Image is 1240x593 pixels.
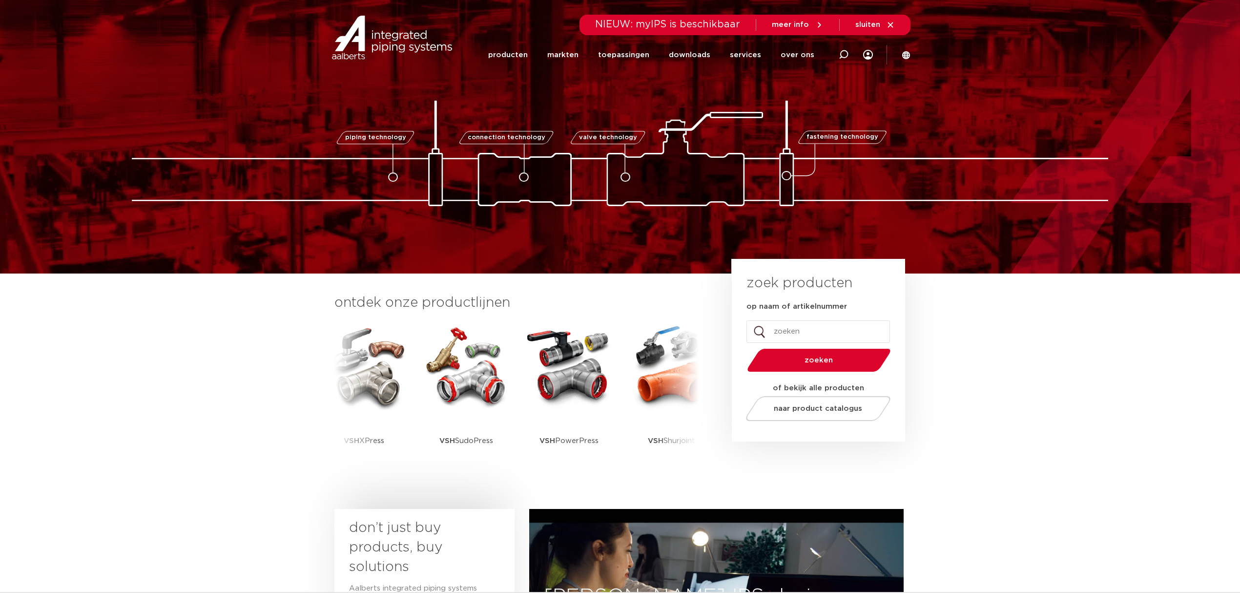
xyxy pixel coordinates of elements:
a: services [730,36,761,74]
p: PowerPress [539,410,599,471]
a: VSHSudoPress [422,322,510,471]
a: naar product catalogus [744,396,893,421]
span: fastening technology [806,134,878,141]
p: SudoPress [439,410,493,471]
label: op naam of artikelnummer [746,302,847,312]
span: naar product catalogus [774,405,863,412]
a: VSHXPress [320,322,408,471]
span: sluiten [855,21,880,28]
h3: ontdek onze productlijnen [334,293,699,313]
a: over ons [781,36,814,74]
a: VSHShurjoint [627,322,715,471]
a: VSHPowerPress [525,322,613,471]
button: zoeken [744,348,895,373]
input: zoeken [746,320,890,343]
p: XPress [344,410,384,471]
span: valve technology [579,134,637,141]
span: piping technology [345,134,406,141]
a: meer info [772,21,824,29]
span: zoeken [772,357,866,364]
a: producten [488,36,528,74]
strong: VSH [439,437,455,445]
p: Shurjoint [648,410,695,471]
strong: VSH [648,437,663,445]
strong: VSH [344,437,359,445]
a: toepassingen [598,36,649,74]
h3: zoek producten [746,274,852,293]
span: meer info [772,21,809,28]
h3: don’t just buy products, buy solutions [349,518,482,577]
span: connection technology [468,134,545,141]
nav: Menu [488,36,814,74]
strong: VSH [539,437,555,445]
a: downloads [669,36,710,74]
span: NIEUW: myIPS is beschikbaar [595,20,740,29]
a: markten [547,36,579,74]
a: sluiten [855,21,895,29]
strong: of bekijk alle producten [773,384,864,392]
